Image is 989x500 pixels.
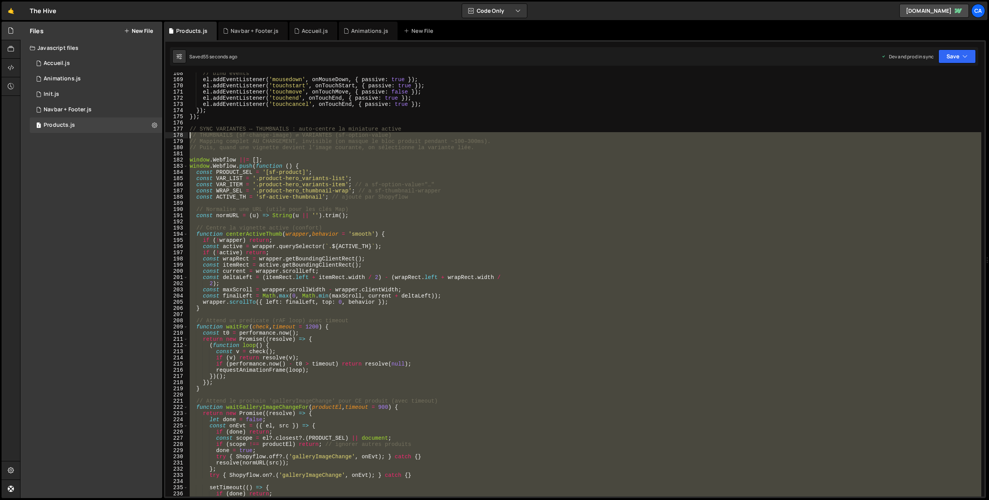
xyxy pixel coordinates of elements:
div: 211 [165,336,188,342]
div: 235 [165,485,188,491]
div: 204 [165,293,188,299]
div: Products.js [44,122,75,129]
div: 193 [165,225,188,231]
div: 236 [165,491,188,497]
div: 233 [165,472,188,478]
div: 223 [165,410,188,417]
div: 217 [165,373,188,379]
div: 189 [165,200,188,206]
button: Code Only [462,4,527,18]
div: 17034/47579.js [30,117,162,133]
div: Saved [189,53,237,60]
div: The Hive [30,6,56,15]
div: 228 [165,441,188,447]
div: 200 [165,268,188,274]
div: 182 [165,157,188,163]
a: Ca [971,4,985,18]
div: New File [404,27,436,35]
div: Animations.js [44,75,81,82]
div: 183 [165,163,188,169]
div: Animations.js [351,27,388,35]
div: 212 [165,342,188,349]
div: 198 [165,256,188,262]
div: 196 [165,243,188,250]
div: 168 [165,70,188,77]
a: 🤙 [2,2,20,20]
div: 222 [165,404,188,410]
div: 186 [165,182,188,188]
div: Accueil.js [302,27,328,35]
div: 191 [165,213,188,219]
div: 226 [165,429,188,435]
button: New File [124,28,153,34]
div: Init.js [44,91,59,98]
div: 218 [165,379,188,386]
div: 199 [165,262,188,268]
div: 224 [165,417,188,423]
div: 177 [165,126,188,132]
div: 205 [165,299,188,305]
div: 190 [165,206,188,213]
div: 203 [165,287,188,293]
div: 17034/47476.js [30,102,162,117]
div: 17034/46803.js [30,87,162,102]
h2: Files [30,27,44,35]
div: 230 [165,454,188,460]
div: 232 [165,466,188,472]
div: 178 [165,132,188,138]
div: 206 [165,305,188,311]
div: 219 [165,386,188,392]
div: 225 [165,423,188,429]
div: 231 [165,460,188,466]
a: [DOMAIN_NAME] [899,4,969,18]
div: Accueil.js [44,60,70,67]
div: Products.js [176,27,207,35]
div: 174 [165,107,188,114]
div: Dev and prod in sync [881,53,934,60]
button: Save [938,49,976,63]
div: 227 [165,435,188,441]
span: 1 [36,123,41,129]
div: 180 [165,145,188,151]
div: 185 [165,175,188,182]
div: 197 [165,250,188,256]
div: 184 [165,169,188,175]
div: 187 [165,188,188,194]
div: 220 [165,392,188,398]
div: 17034/46801.js [30,56,162,71]
div: 194 [165,231,188,237]
div: Navbar + Footer.js [44,106,92,113]
div: Navbar + Footer.js [231,27,279,35]
div: 179 [165,138,188,145]
div: 209 [165,324,188,330]
div: 181 [165,151,188,157]
div: 215 [165,361,188,367]
div: 175 [165,114,188,120]
div: 55 seconds ago [203,53,237,60]
div: 202 [165,281,188,287]
div: 173 [165,101,188,107]
div: 207 [165,311,188,318]
div: 170 [165,83,188,89]
div: 169 [165,77,188,83]
div: 176 [165,120,188,126]
div: 171 [165,89,188,95]
div: 214 [165,355,188,361]
div: 213 [165,349,188,355]
div: 210 [165,330,188,336]
div: Javascript files [20,40,162,56]
div: 229 [165,447,188,454]
div: 17034/46849.js [30,71,162,87]
div: 216 [165,367,188,373]
div: 192 [165,219,188,225]
div: 234 [165,478,188,485]
div: 201 [165,274,188,281]
div: 172 [165,95,188,101]
div: 188 [165,194,188,200]
div: 195 [165,237,188,243]
div: 221 [165,398,188,404]
div: 208 [165,318,188,324]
